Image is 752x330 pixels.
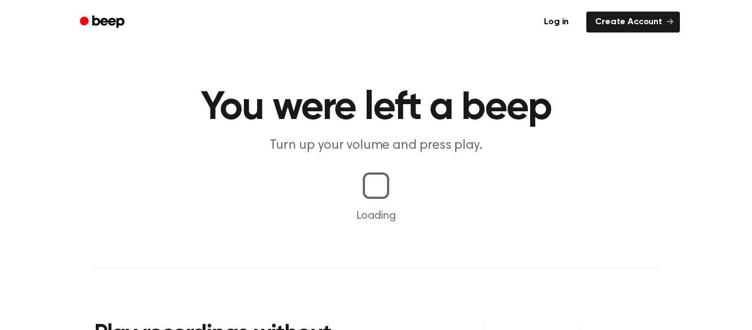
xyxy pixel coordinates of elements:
[533,9,580,35] a: Log in
[72,12,134,33] a: Beep
[586,12,680,33] a: Create Account
[94,88,658,128] h1: You were left a beep
[165,137,587,155] p: Turn up your volume and press play.
[13,208,739,224] p: Loading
